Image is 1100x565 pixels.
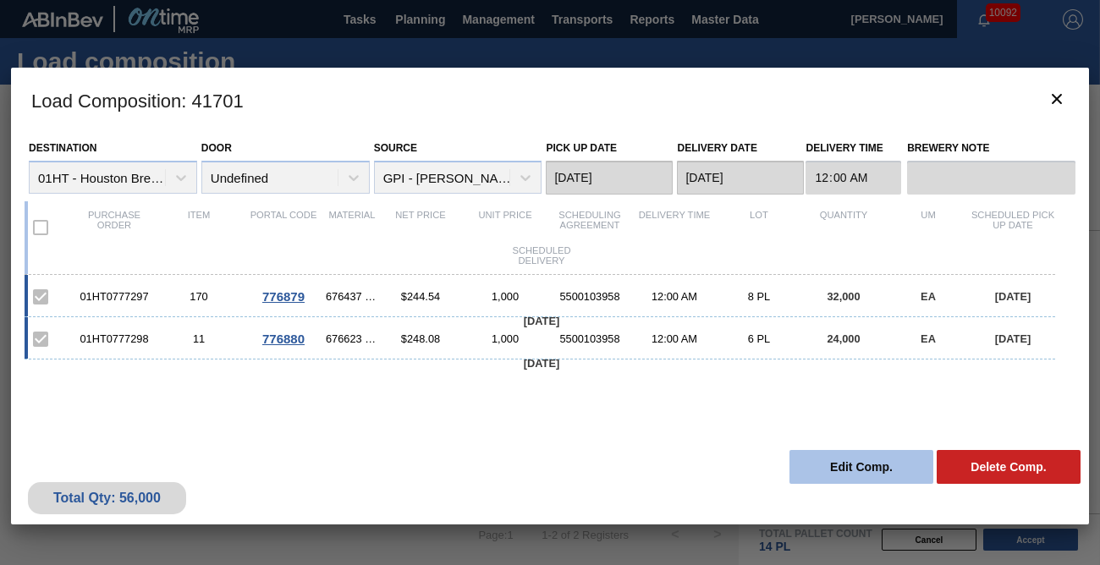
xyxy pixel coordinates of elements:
div: 6 PL [717,332,801,345]
div: 170 [157,290,241,303]
label: Pick up Date [546,142,617,154]
div: Purchase order [72,210,157,245]
span: 24,000 [827,332,860,345]
div: 1,000 [463,332,547,345]
span: [DATE] [995,290,1031,303]
span: 776880 [262,332,305,346]
span: 776879 [262,289,305,304]
span: [DATE] [524,357,559,370]
div: $244.54 [378,290,463,303]
div: UM [886,210,971,245]
div: Portal code [241,210,326,245]
span: [DATE] [524,315,559,327]
span: [DATE] [995,332,1031,345]
div: 12:00 AM [632,332,717,345]
div: Unit Price [463,210,547,245]
label: Source [374,142,417,154]
div: 8 PL [717,290,801,303]
div: Lot [717,210,801,245]
div: Scheduling Agreement [547,210,632,245]
label: Delivery Date [677,142,756,154]
div: Net Price [378,210,463,245]
div: Material [326,210,378,245]
span: 32,000 [827,290,860,303]
span: 676623 - CARR CAN NTI 12OZ CAN PK 15/12 CAN 0123 [326,332,378,345]
h3: Load Composition : 41701 [11,68,1089,132]
label: Destination [29,142,96,154]
div: Go to Order [241,289,326,304]
span: EA [921,332,936,345]
button: Edit Comp. [789,450,933,484]
div: 1,000 [463,290,547,303]
input: mm/dd/yyyy [677,161,804,195]
span: EA [921,290,936,303]
div: Delivery Time [632,210,717,245]
div: 12:00 AM [632,290,717,303]
div: $248.08 [378,332,463,345]
div: Scheduled Pick up Date [971,210,1055,245]
label: Delivery Time [806,136,901,161]
div: Scheduled Delivery [499,245,584,266]
label: Brewery Note [907,136,1075,161]
div: Quantity [801,210,886,245]
div: Go to Order [241,332,326,346]
div: 11 [157,332,241,345]
div: Total Qty: 56,000 [41,491,173,506]
div: 01HT0777297 [72,290,157,303]
div: 5500103958 [547,332,632,345]
div: 01HT0777298 [72,332,157,345]
div: Item [157,210,241,245]
div: 5500103958 [547,290,632,303]
input: mm/dd/yyyy [546,161,673,195]
label: Door [201,142,232,154]
span: 676437 - CARR CAN ABN 12OZ CAN PK 15/12 CAN 0522 [326,290,378,303]
button: Delete Comp. [937,450,1081,484]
